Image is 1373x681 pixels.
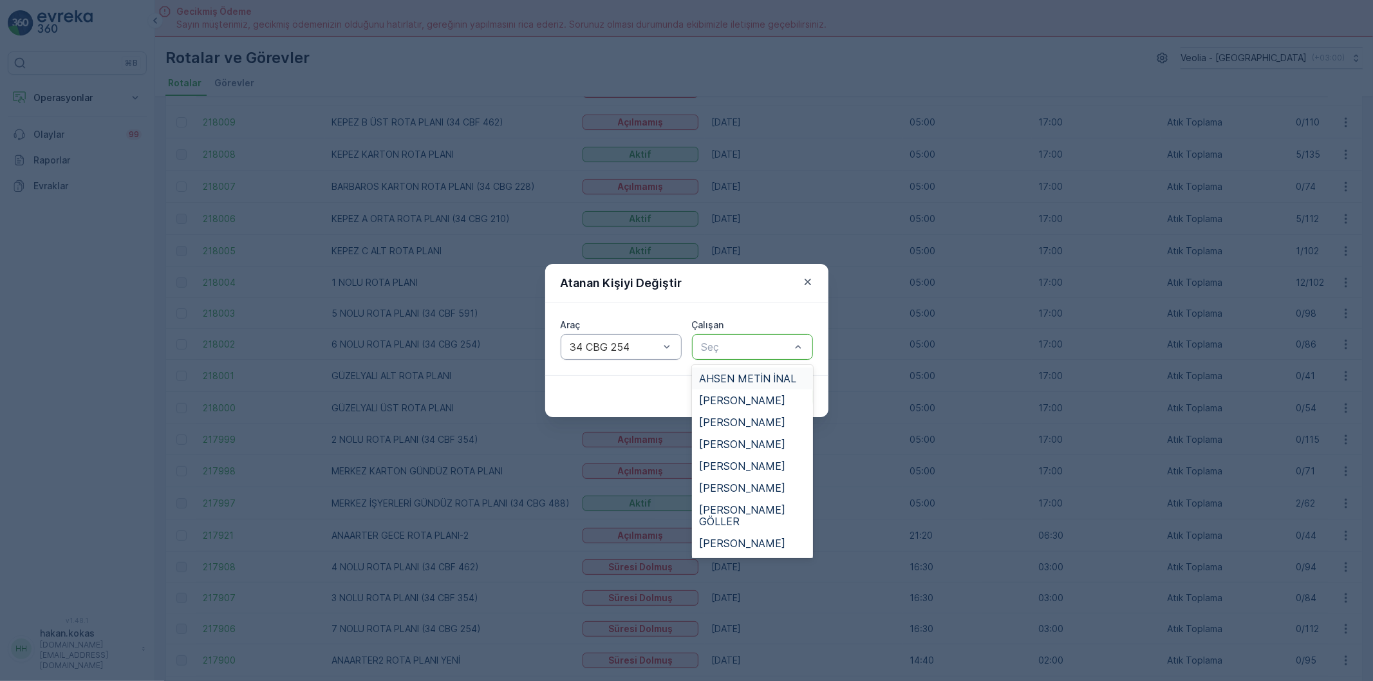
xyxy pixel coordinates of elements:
span: [PERSON_NAME] [700,482,786,494]
span: [PERSON_NAME] [700,438,786,450]
span: [PERSON_NAME] [700,395,786,406]
span: [PERSON_NAME] GÖLLER [700,504,805,527]
span: [PERSON_NAME] [700,416,786,428]
label: Çalışan [692,319,724,330]
p: Seç [702,339,790,355]
p: Atanan Kişiyi Değiştir [561,274,682,292]
span: [PERSON_NAME] [700,537,786,549]
span: AHSEN METİN İNAL [700,373,797,384]
span: [PERSON_NAME] [700,460,786,472]
label: Araç [561,319,581,330]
